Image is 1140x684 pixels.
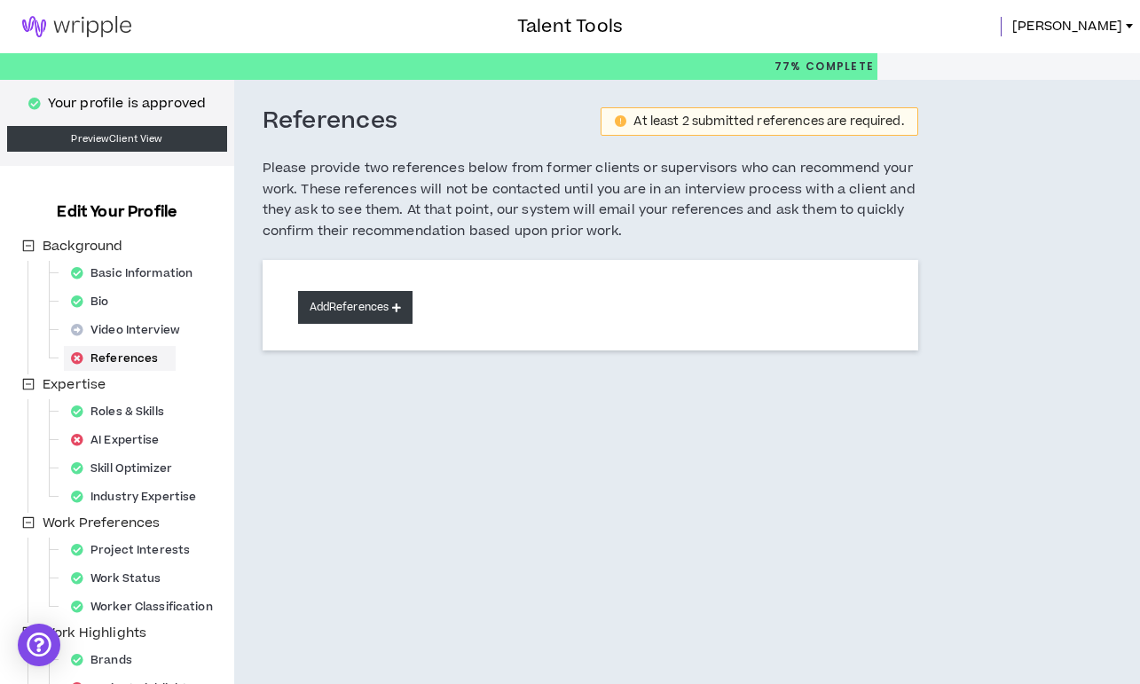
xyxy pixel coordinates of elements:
span: minus-square [22,240,35,252]
h3: References [263,106,398,137]
div: Video Interview [64,318,198,342]
div: Worker Classification [64,594,231,619]
span: Background [39,236,126,257]
h3: Talent Tools [517,13,623,40]
span: Work Highlights [39,623,150,644]
a: PreviewClient View [7,126,227,152]
button: AddReferences [298,291,413,324]
div: At least 2 submitted references are required. [633,115,903,128]
div: Project Interests [64,538,208,562]
div: Basic Information [64,261,210,286]
p: 77% [774,53,875,80]
p: Your profile is approved [48,94,206,114]
span: minus-square [22,516,35,529]
div: Roles & Skills [64,399,182,424]
span: Expertise [43,375,106,394]
div: References [64,346,176,371]
span: Complete [802,59,875,75]
h3: Edit Your Profile [50,201,184,223]
div: Work Status [64,566,178,591]
div: Industry Expertise [64,484,214,509]
div: Bio [64,289,127,314]
span: Work Preferences [43,514,160,532]
span: Background [43,237,122,256]
span: Work Highlights [43,624,146,642]
span: exclamation-circle [615,115,626,127]
span: Work Preferences [39,513,163,534]
div: Brands [64,648,150,672]
span: Expertise [39,374,109,396]
div: AI Expertise [64,428,177,452]
span: [PERSON_NAME] [1012,17,1122,36]
h5: Please provide two references below from former clients or supervisors who can recommend your wor... [263,158,918,242]
div: Skill Optimizer [64,456,190,481]
span: minus-square [22,378,35,390]
div: Open Intercom Messenger [18,624,60,666]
